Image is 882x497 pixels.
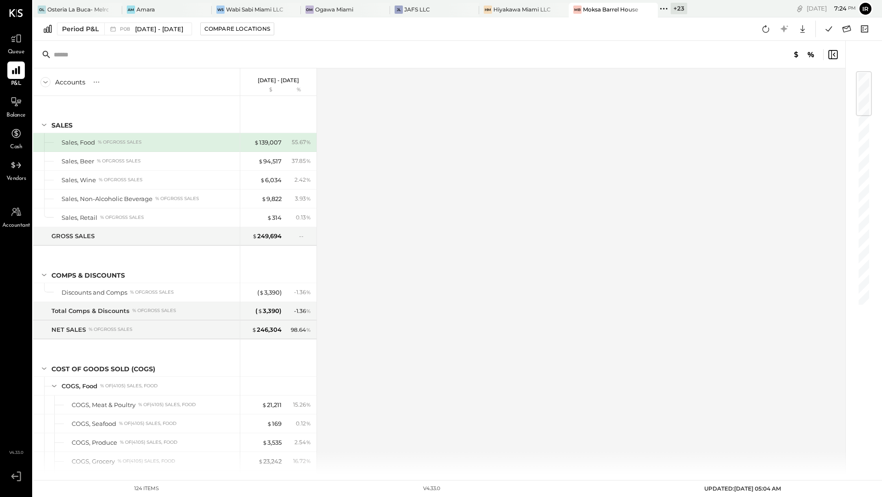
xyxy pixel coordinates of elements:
span: [DATE] - [DATE] [135,25,183,34]
div: $ [245,86,282,94]
div: 55.67 [292,138,311,146]
span: % [306,307,311,314]
span: $ [267,420,272,427]
div: 37.85 [292,157,311,165]
div: -- [299,232,311,240]
div: WS [216,6,225,14]
a: P&L [0,61,32,88]
div: COGS, Meat & Poultry [72,401,136,409]
span: $ [267,214,272,221]
div: Ogawa Miami [315,6,353,13]
span: $ [261,195,266,202]
span: Queue [8,48,25,56]
div: 9,822 [261,195,282,203]
span: % [306,438,311,446]
a: Cash [0,125,32,151]
div: 169 [267,419,282,428]
div: % of (4105) Sales, Food [100,383,158,389]
div: 3,535 [262,438,282,447]
div: % of GROSS SALES [155,195,199,202]
div: [DATE] [807,4,856,13]
div: % of GROSS SALES [98,139,141,145]
div: Total Comps & Discounts [51,307,130,315]
button: Compare Locations [200,22,274,35]
div: GROSS SALES [51,232,95,240]
a: Vendors [0,156,32,183]
span: $ [252,326,257,333]
div: copy link [795,4,804,13]
div: - 1.36 [294,307,311,315]
span: $ [252,232,257,240]
div: 2.54 [294,438,311,447]
div: JAFS LLC [404,6,430,13]
span: % [306,457,311,464]
div: Am [127,6,135,14]
div: 2.42 [294,176,311,184]
div: Accounts [55,78,85,87]
div: OM [305,6,314,14]
span: % [306,213,311,221]
div: - 1.36 [294,288,311,296]
span: % [306,157,311,164]
div: % of GROSS SALES [97,158,141,164]
div: Amara [136,6,155,13]
div: % of GROSS SALES [99,177,142,183]
div: ( 3,390 ) [257,288,282,297]
div: % of GROSS SALES [132,307,176,314]
span: $ [260,176,265,184]
span: Vendors [6,175,26,183]
div: 94,517 [258,157,282,166]
div: Comps & Discounts [51,271,125,280]
span: $ [262,401,267,408]
div: Sales, Beer [62,157,94,166]
div: 246,304 [252,325,282,334]
div: HM [484,6,492,14]
div: COGS, Produce [72,438,117,447]
div: ( 3,390 ) [255,307,282,315]
div: SALES [51,121,73,130]
div: % of (4105) Sales, Food [138,402,196,408]
span: Accountant [2,222,30,230]
span: % [306,176,311,183]
div: 249,694 [252,232,282,240]
span: P08 [120,27,133,32]
div: 21,211 [262,401,282,409]
span: Balance [6,112,26,120]
div: + 23 [671,3,687,14]
div: COGS, Seafood [72,419,116,428]
div: % of GROSS SALES [89,326,132,333]
span: % [306,138,311,145]
span: $ [258,458,263,465]
div: 23,242 [258,457,282,466]
span: $ [258,307,263,314]
div: % [284,86,314,94]
div: Osteria La Buca- Melrose [47,6,108,13]
button: Ir [858,1,873,16]
div: % of (4105) Sales, Food [119,420,176,427]
div: 0.12 [296,419,311,428]
div: 124 items [134,485,159,492]
p: [DATE] - [DATE] [258,77,299,84]
div: 139,007 [254,138,282,147]
div: % of (4105) Sales, Food [118,458,175,464]
div: COST OF GOODS SOLD (COGS) [51,364,155,374]
div: Compare Locations [204,25,270,33]
span: $ [259,289,264,296]
div: Wabi Sabi Miami LLC [226,6,283,13]
div: 0.13 [296,213,311,222]
div: NET SALES [51,325,86,334]
div: 3.93 [295,195,311,203]
div: Sales, Retail [62,213,97,222]
div: 314 [267,213,282,222]
span: % [306,195,311,202]
span: P&L [11,80,22,88]
div: COGS, Grocery [72,457,115,466]
span: % [306,288,311,296]
div: Sales, Food [62,138,95,147]
div: 98.64 [291,326,311,334]
span: $ [262,439,267,446]
span: UPDATED: [DATE] 05:04 AM [704,485,781,492]
div: 15.26 [293,401,311,409]
span: $ [254,139,259,146]
span: % [306,401,311,408]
